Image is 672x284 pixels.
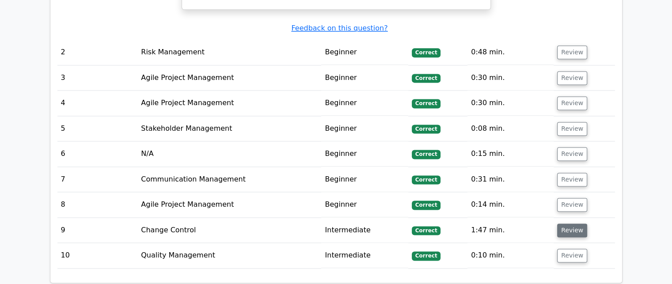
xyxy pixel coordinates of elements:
[291,24,387,32] a: Feedback on this question?
[137,141,321,167] td: N/A
[412,99,440,108] span: Correct
[412,201,440,209] span: Correct
[467,65,554,91] td: 0:30 min.
[412,125,440,133] span: Correct
[57,40,138,65] td: 2
[57,116,138,141] td: 5
[557,249,587,262] button: Review
[321,167,408,192] td: Beginner
[467,141,554,167] td: 0:15 min.
[557,223,587,237] button: Review
[467,91,554,116] td: 0:30 min.
[137,243,321,268] td: Quality Management
[557,147,587,161] button: Review
[57,243,138,268] td: 10
[57,91,138,116] td: 4
[412,74,440,83] span: Correct
[467,167,554,192] td: 0:31 min.
[557,122,587,136] button: Review
[557,45,587,59] button: Review
[137,65,321,91] td: Agile Project Management
[137,91,321,116] td: Agile Project Management
[412,226,440,235] span: Correct
[412,150,440,159] span: Correct
[321,192,408,217] td: Beginner
[321,116,408,141] td: Beginner
[321,40,408,65] td: Beginner
[321,65,408,91] td: Beginner
[467,218,554,243] td: 1:47 min.
[321,141,408,167] td: Beginner
[467,243,554,268] td: 0:10 min.
[57,65,138,91] td: 3
[137,192,321,217] td: Agile Project Management
[137,218,321,243] td: Change Control
[467,192,554,217] td: 0:14 min.
[321,243,408,268] td: Intermediate
[321,91,408,116] td: Beginner
[557,71,587,85] button: Review
[557,198,587,212] button: Review
[137,40,321,65] td: Risk Management
[412,175,440,184] span: Correct
[557,173,587,186] button: Review
[57,167,138,192] td: 7
[57,141,138,167] td: 6
[57,192,138,217] td: 8
[557,96,587,110] button: Review
[137,167,321,192] td: Communication Management
[412,251,440,260] span: Correct
[321,218,408,243] td: Intermediate
[57,218,138,243] td: 9
[137,116,321,141] td: Stakeholder Management
[467,116,554,141] td: 0:08 min.
[412,48,440,57] span: Correct
[467,40,554,65] td: 0:48 min.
